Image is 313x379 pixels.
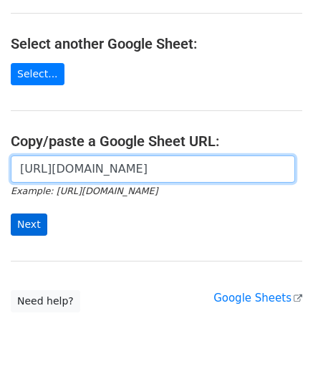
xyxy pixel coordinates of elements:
iframe: Chat Widget [241,310,313,379]
input: Next [11,214,47,236]
h4: Select another Google Sheet: [11,35,302,52]
small: Example: [URL][DOMAIN_NAME] [11,186,158,196]
input: Paste your Google Sheet URL here [11,155,295,183]
h4: Copy/paste a Google Sheet URL: [11,133,302,150]
a: Select... [11,63,64,85]
a: Need help? [11,290,80,312]
a: Google Sheets [213,292,302,304]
